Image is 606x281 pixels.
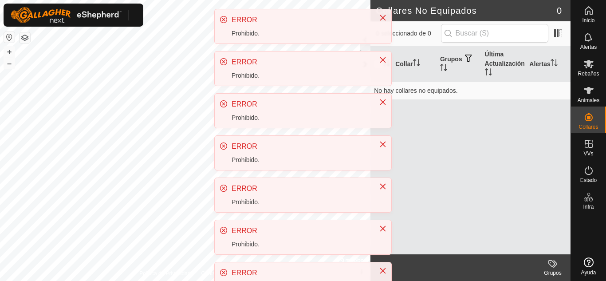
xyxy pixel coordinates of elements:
button: Close [377,265,389,277]
div: Prohibido. [232,113,370,123]
h2: Collares No Equipados [376,5,557,16]
th: Grupos [437,46,481,82]
div: ERROR [232,57,370,67]
span: 0 seleccionado de 0 [376,29,441,38]
button: Close [377,96,389,108]
button: – [4,58,15,69]
span: VVs [583,151,593,156]
div: ERROR [232,268,370,278]
th: Collar [392,46,437,82]
span: Animales [578,98,599,103]
p-sorticon: Activar para ordenar [440,65,447,72]
div: ERROR [232,183,370,194]
a: Contáctenos [201,269,231,277]
button: Close [377,180,389,193]
span: Inicio [582,18,594,23]
div: Prohibido. [232,29,370,38]
img: Logo Gallagher [11,7,122,23]
div: Prohibido. [232,71,370,80]
button: Close [377,12,389,24]
div: Prohibido. [232,240,370,249]
p-sorticon: Activar para ordenar [551,60,558,67]
div: Prohibido. [232,155,370,165]
button: Close [377,54,389,66]
div: ERROR [232,141,370,152]
th: Alertas [526,46,571,82]
input: Buscar (S) [441,24,548,43]
span: Ayuda [581,270,596,275]
button: + [4,47,15,57]
p-sorticon: Activar para ordenar [413,60,420,67]
div: ERROR [232,15,370,25]
p-sorticon: Activar para ordenar [485,70,492,77]
span: 0 [557,4,562,17]
span: Alertas [580,44,597,50]
div: Grupos [535,269,571,277]
button: Close [377,138,389,150]
span: Rebaños [578,71,599,76]
span: Estado [580,178,597,183]
div: ERROR [232,99,370,110]
span: Infra [583,204,594,210]
span: Collares [578,124,598,130]
td: No hay collares no equipados. [370,82,571,99]
div: Prohibido. [232,198,370,207]
button: Capas del Mapa [20,32,30,43]
div: ERROR [232,226,370,236]
th: Última Actualización [481,46,526,82]
button: Close [377,222,389,235]
a: Ayuda [571,254,606,279]
button: Restablecer Mapa [4,32,15,43]
a: Política de Privacidad [139,269,190,277]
